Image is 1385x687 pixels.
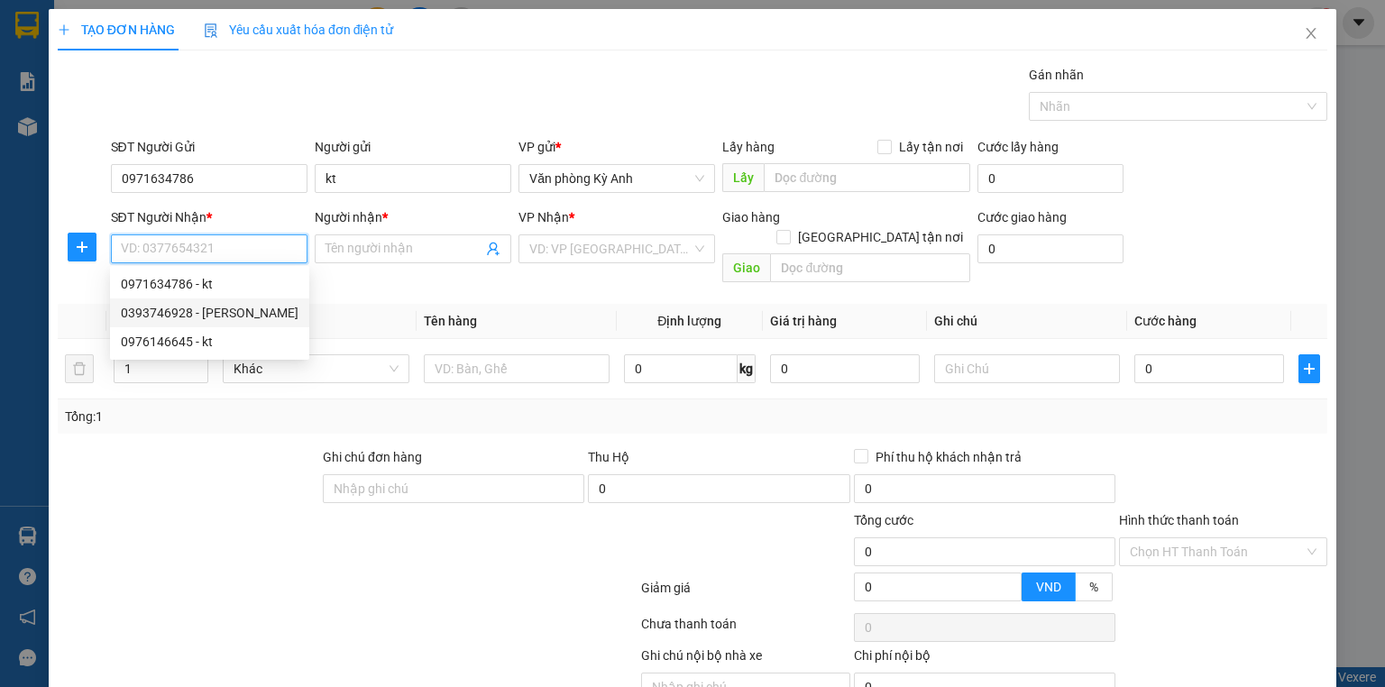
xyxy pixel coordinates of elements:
div: 0971634786 - kt [121,274,298,294]
button: plus [1298,354,1320,383]
span: Tên hàng [424,314,477,328]
div: 0976146645 - kt [121,332,298,352]
div: 0971634786 - kt [110,270,309,298]
span: Định lượng [657,314,721,328]
span: user-add [486,242,500,256]
span: VND [1036,580,1061,594]
label: Hình thức thanh toán [1119,513,1239,527]
input: 0 [770,354,920,383]
span: Giá trị hàng [770,314,837,328]
span: Giao [722,253,770,282]
span: plus [1299,362,1319,376]
label: Cước lấy hàng [977,140,1059,154]
input: Cước lấy hàng [977,164,1124,193]
span: Giao hàng [722,210,780,224]
div: VP gửi [518,137,715,157]
div: Giảm giá [639,578,851,609]
span: Yêu cầu xuất hóa đơn điện tử [204,23,394,37]
span: plus [69,240,96,254]
div: Tổng: 1 [65,407,536,426]
span: VP Nhận [518,210,569,224]
div: SĐT Người Gửi [111,137,307,157]
span: Khác [234,355,398,382]
div: Người gửi [315,137,511,157]
span: kg [738,354,756,383]
span: [GEOGRAPHIC_DATA] tận nơi [791,227,970,247]
span: Cước hàng [1134,314,1197,328]
input: VD: Bàn, Ghế [424,354,610,383]
div: Chi phí nội bộ [854,646,1115,673]
div: Ghi chú nội bộ nhà xe [641,646,849,673]
span: Thu Hộ [588,450,629,464]
button: Close [1286,9,1336,60]
span: close [1304,26,1318,41]
span: plus [58,23,70,36]
div: 0976146645 - kt [110,327,309,356]
label: Gán nhãn [1029,68,1084,82]
div: SĐT Người Nhận [111,207,307,227]
div: 0393746928 - Lai [110,298,309,327]
span: Tổng cước [854,513,913,527]
input: Dọc đường [770,253,970,282]
input: Ghi chú đơn hàng [323,474,584,503]
span: Văn phòng Kỳ Anh [529,165,704,192]
input: Ghi Chú [934,354,1120,383]
span: TẠO ĐƠN HÀNG [58,23,175,37]
span: Phí thu hộ khách nhận trả [868,447,1029,467]
span: Lấy [722,163,764,192]
div: Người nhận [315,207,511,227]
input: Cước giao hàng [977,234,1124,263]
label: Cước giao hàng [977,210,1067,224]
input: Dọc đường [764,163,970,192]
img: icon [204,23,218,38]
label: Ghi chú đơn hàng [323,450,422,464]
span: Lấy tận nơi [892,137,970,157]
div: 0393746928 - [PERSON_NAME] [121,303,298,323]
span: Lấy hàng [722,140,775,154]
div: Chưa thanh toán [639,614,851,646]
span: % [1089,580,1098,594]
th: Ghi chú [927,304,1127,339]
button: plus [68,233,96,261]
button: delete [65,354,94,383]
